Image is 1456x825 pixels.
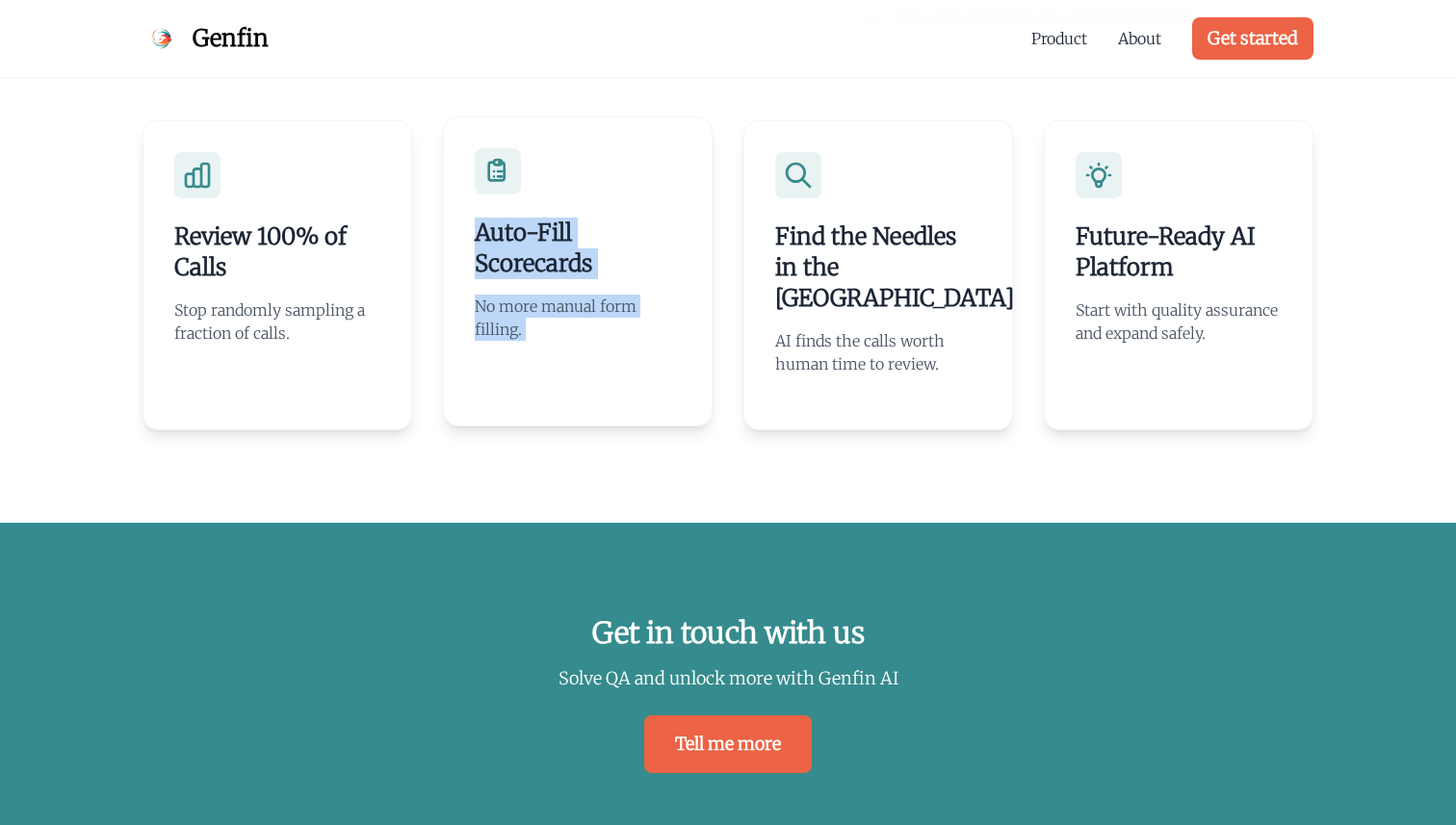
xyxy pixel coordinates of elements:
h3: Find the Needles in the [GEOGRAPHIC_DATA] [775,221,981,314]
p: AI finds the calls worth human time to review. [775,329,981,375]
a: Genfin [143,19,269,58]
span: Genfin [193,23,269,54]
a: Get started [1192,17,1313,60]
a: Product [1031,27,1087,50]
a: About [1118,27,1161,50]
img: Genfin Logo [143,19,181,58]
p: Stop randomly sampling a fraction of calls. [174,298,380,345]
h3: Auto-Fill Scorecards [475,218,681,279]
p: No more manual form filling. [475,295,681,341]
p: Start with quality assurance and expand safely. [1076,298,1282,345]
h3: Future-Ready AI Platform [1076,221,1282,283]
h3: Review 100% of Calls [174,221,380,283]
a: Tell me more [644,715,812,773]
